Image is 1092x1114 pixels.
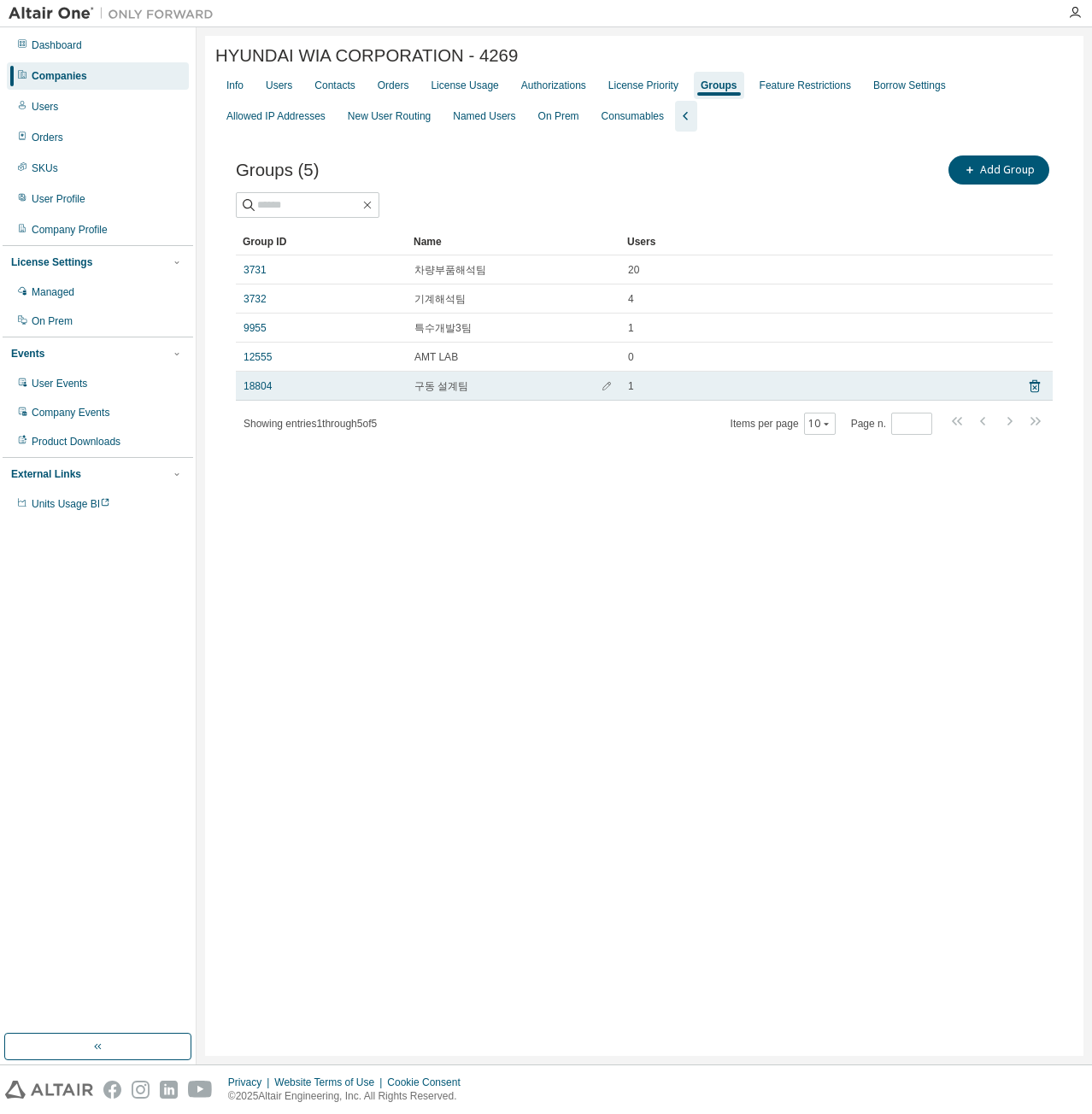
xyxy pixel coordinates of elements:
span: 특수개발3팀 [414,321,472,335]
img: altair_logo.svg [5,1081,93,1099]
a: 12555 [244,350,272,364]
div: Users [627,228,1005,255]
button: Add Group [948,155,1049,185]
div: License Usage [431,79,498,92]
a: 18804 [244,379,272,393]
div: On Prem [538,109,579,123]
div: License Settings [11,255,92,269]
span: Page n. [851,413,932,435]
span: 1 [628,379,634,393]
div: User Profile [32,192,85,206]
a: 9955 [244,321,267,335]
div: Orders [32,131,63,144]
img: instagram.svg [132,1081,150,1099]
img: facebook.svg [103,1081,121,1099]
div: Company Profile [32,223,108,237]
span: 0 [628,350,634,364]
img: Altair One [9,5,222,22]
div: Borrow Settings [873,79,946,92]
div: Cookie Consent [387,1076,470,1089]
span: 구동 설계팀 [414,379,468,393]
span: HYUNDAI WIA CORPORATION - 4269 [215,46,518,66]
span: Items per page [731,413,836,435]
div: On Prem [32,314,73,328]
div: Allowed IP Addresses [226,109,326,123]
div: Users [32,100,58,114]
div: Contacts [314,79,355,92]
button: 10 [808,417,831,431]
div: Group ID [243,228,400,255]
div: Groups [701,79,737,92]
span: 1 [628,321,634,335]
img: youtube.svg [188,1081,213,1099]
div: Privacy [228,1076,274,1089]
div: Feature Restrictions [760,79,851,92]
a: 3731 [244,263,267,277]
span: AMT LAB [414,350,458,364]
span: 차량부품해석팀 [414,263,486,277]
div: License Priority [608,79,678,92]
div: Website Terms of Use [274,1076,387,1089]
span: 20 [628,263,639,277]
div: Product Downloads [32,435,120,449]
a: 3732 [244,292,267,306]
div: Companies [32,69,87,83]
div: Info [226,79,244,92]
div: Company Events [32,406,109,419]
img: linkedin.svg [160,1081,178,1099]
div: User Events [32,377,87,390]
div: Managed [32,285,74,299]
span: Groups (5) [236,161,319,180]
div: Orders [378,79,409,92]
div: Events [11,347,44,361]
div: Consumables [602,109,664,123]
span: Units Usage BI [32,498,110,510]
div: New User Routing [348,109,431,123]
div: SKUs [32,161,58,175]
span: 4 [628,292,634,306]
span: Showing entries 1 through 5 of 5 [244,418,377,430]
div: Name [414,228,614,255]
p: © 2025 Altair Engineering, Inc. All Rights Reserved. [228,1089,471,1104]
div: Dashboard [32,38,82,52]
div: Authorizations [521,79,586,92]
span: 기계해석팀 [414,292,466,306]
div: Users [266,79,292,92]
div: External Links [11,467,81,481]
div: Named Users [453,109,515,123]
